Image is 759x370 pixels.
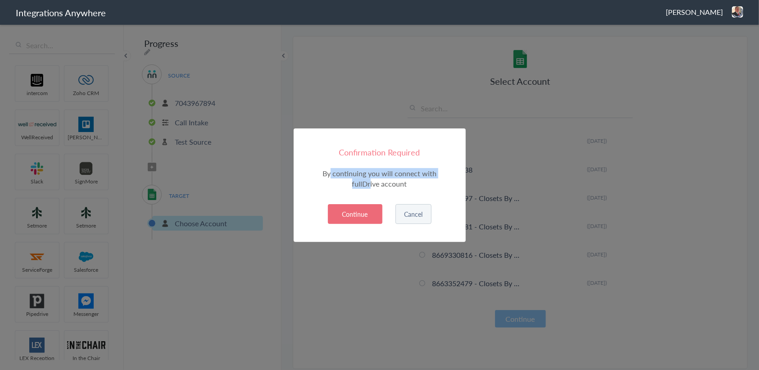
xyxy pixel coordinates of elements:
[328,204,382,224] button: Continue
[318,168,441,189] p: By continuing you will connect with fullDrive account
[395,204,432,224] button: Cancel
[666,7,723,17] span: [PERSON_NAME]
[318,146,441,158] h4: Confirmation Required
[732,6,743,18] img: jason-pledge-people.PNG
[16,6,106,19] h1: Integrations Anywhere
